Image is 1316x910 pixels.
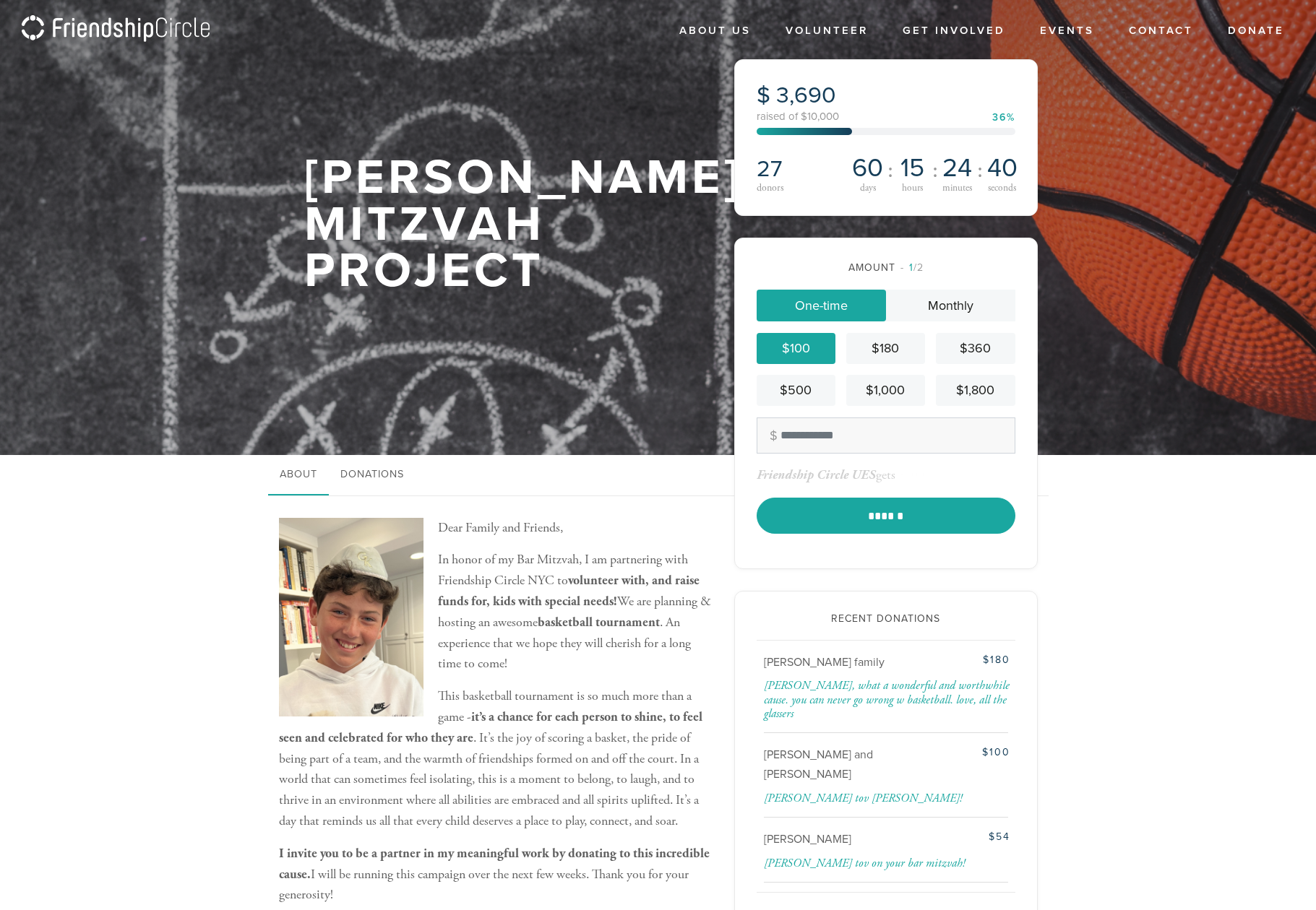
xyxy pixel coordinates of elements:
[902,183,923,194] span: hours
[860,183,876,194] span: days
[987,155,1018,181] span: 40
[279,518,713,539] p: Dear Family and Friends,
[1118,17,1204,45] a: Contact
[852,339,919,358] div: $180
[757,375,835,406] a: $500
[932,159,938,182] span: :
[942,381,1009,400] div: $1,800
[757,467,876,483] span: Friendship Circle UES
[757,467,895,483] div: gets
[852,155,883,181] span: 60
[909,261,913,274] span: 1
[1217,17,1295,45] a: Donate
[992,113,1015,123] div: 36%
[757,111,1015,122] div: raised of $10,000
[764,655,885,669] span: [PERSON_NAME] family
[776,82,836,109] span: 3,690
[886,290,1015,321] a: Monthly
[936,333,1015,364] a: $360
[304,155,741,295] h1: [PERSON_NAME] Mitzvah Project
[775,17,879,45] a: Volunteer
[924,829,1010,844] div: $54
[977,159,983,182] span: :
[764,679,1010,721] div: [PERSON_NAME], what a wonderful and worthwhile cause. you can never go wrong w basketball. love, ...
[762,339,830,358] div: $100
[22,15,210,43] img: logo_fc.png
[757,333,835,364] a: $100
[757,260,1015,275] div: Amount
[668,17,762,45] a: About Us
[279,708,702,746] b: it’s a chance for each person to shine, to feel seen and celebrated for who they are
[279,550,713,675] p: In honor of my Bar Mitzvah, I am partnering with Friendship Circle NYC to We are planning & hosti...
[936,375,1015,406] a: $1,800
[924,652,1010,667] div: $180
[898,467,924,483] div: $100
[892,17,1016,45] a: Get Involved
[757,613,1015,625] h2: Recent Donations
[846,333,925,364] a: $180
[757,290,886,321] a: One-time
[900,155,924,181] span: 15
[942,339,1009,358] div: $360
[538,614,660,630] b: basketball tournament
[757,82,770,109] span: $
[887,159,893,182] span: :
[757,183,846,193] div: donors
[762,381,830,400] div: $500
[1029,17,1105,45] a: Events
[757,155,846,183] h2: 27
[764,747,873,781] span: [PERSON_NAME] and [PERSON_NAME]
[764,857,1010,870] div: [PERSON_NAME] tov on your bar mitzvah!
[988,183,1016,194] span: seconds
[846,375,925,406] a: $1,000
[900,261,924,274] span: /2
[924,745,1010,760] div: $100
[852,381,919,400] div: $1,000
[764,832,851,846] span: [PERSON_NAME]
[942,183,972,194] span: minutes
[279,686,713,832] p: This basketball tournament is so much more than a game - . It’s the joy of scoring a basket, the ...
[329,455,416,495] a: Donations
[279,845,710,883] b: I invite you to be a partner in my meaningful work by donating to this incredible cause.
[268,455,329,495] a: About
[942,155,972,181] span: 24
[764,792,1010,805] div: [PERSON_NAME] tov [PERSON_NAME]!
[438,572,700,610] b: volunteer with, and raise funds for, kids with special needs!
[279,844,713,906] p: I will be running this campaign over the next few weeks. Thank you for your generosity!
